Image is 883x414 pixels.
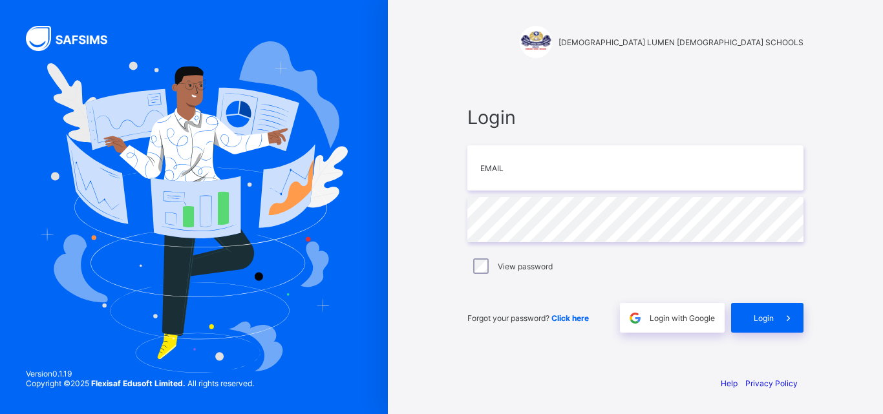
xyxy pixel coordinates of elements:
img: Hero Image [40,41,348,372]
a: Help [721,378,738,388]
span: Login [754,313,774,323]
a: Privacy Policy [745,378,798,388]
label: View password [498,262,553,271]
strong: Flexisaf Edusoft Limited. [91,378,186,388]
a: Click here [551,313,589,323]
span: Login with Google [650,313,715,323]
span: Copyright © 2025 All rights reserved. [26,378,254,388]
span: Forgot your password? [467,313,589,323]
span: [DEMOGRAPHIC_DATA] LUMEN [DEMOGRAPHIC_DATA] SCHOOLS [559,37,803,47]
span: Login [467,106,803,129]
img: SAFSIMS Logo [26,26,123,51]
span: Version 0.1.19 [26,369,254,378]
img: google.396cfc9801f0270233282035f929180a.svg [628,311,643,326]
